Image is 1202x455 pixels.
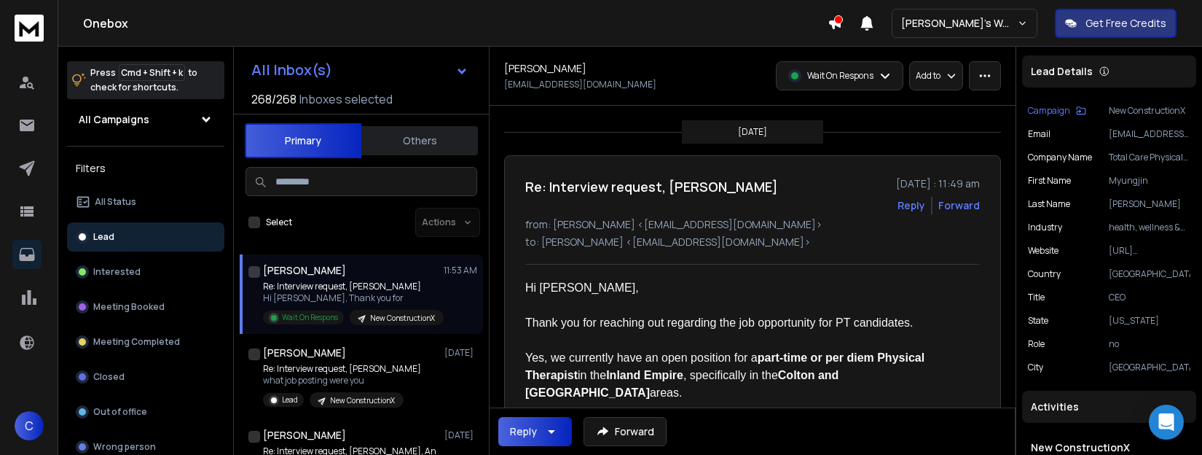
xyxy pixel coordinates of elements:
[901,16,1017,31] p: [PERSON_NAME]'s Workspace
[738,126,767,138] p: [DATE]
[1028,105,1070,117] p: Campaign
[67,327,224,357] button: Meeting Completed
[525,314,951,332] p: Thank you for reaching out regarding the job opportunity for PT candidates.
[1028,175,1071,187] p: First Name
[525,217,980,232] p: from: [PERSON_NAME] <[EMAIL_ADDRESS][DOMAIN_NAME]>
[1028,198,1070,210] p: Last Name
[1028,292,1045,303] p: title
[15,411,44,440] button: C
[263,428,346,443] h1: [PERSON_NAME]
[1109,222,1190,233] p: health, wellness & fitness
[498,417,572,446] button: Reply
[299,90,393,108] h3: Inboxes selected
[1028,315,1048,327] p: State
[93,371,125,383] p: Closed
[504,61,586,76] h1: [PERSON_NAME]
[807,70,873,82] p: Wait On Respons
[1028,105,1086,117] button: Campaign
[119,64,185,81] span: Cmd + Shift + k
[79,112,149,127] h1: All Campaigns
[1109,268,1190,280] p: [GEOGRAPHIC_DATA]
[263,346,346,360] h1: [PERSON_NAME]
[1028,245,1058,257] p: website
[266,217,292,228] label: Select
[606,369,683,381] strong: Inland Empire
[83,15,828,32] h1: Onebox
[93,301,165,313] p: Meeting Booked
[282,312,338,323] p: Wait On Respons
[67,292,224,322] button: Meeting Booked
[510,424,537,439] div: Reply
[1149,405,1184,440] div: Open Intercom Messenger
[525,235,980,249] p: to: [PERSON_NAME] <[EMAIL_ADDRESS][DOMAIN_NAME]>
[1031,440,1187,455] h1: New ConstructionX
[444,429,477,441] p: [DATE]
[1031,64,1093,79] p: Lead Details
[93,266,141,278] p: Interested
[240,55,480,85] button: All Inbox(s)
[897,198,925,213] button: Reply
[1109,338,1190,350] p: no
[1055,9,1177,38] button: Get Free Credits
[504,79,656,90] p: [EMAIL_ADDRESS][DOMAIN_NAME]
[67,158,224,179] h3: Filters
[1022,391,1196,423] div: Activities
[93,441,156,453] p: Wrong person
[1109,152,1190,163] p: Total Care Physical Therapy
[1109,128,1190,140] p: [EMAIL_ADDRESS][DOMAIN_NAME]
[1028,128,1050,140] p: Email
[1109,175,1190,187] p: Myungjin
[1028,338,1045,350] p: role
[67,362,224,392] button: Closed
[525,349,951,402] p: Yes, we currently have an open position for a in the , specifically in the areas.
[90,66,197,95] p: Press to check for shortcuts.
[263,363,421,375] p: Re: Interview request, [PERSON_NAME]
[584,417,667,446] button: Forward
[15,15,44,42] img: logo
[444,347,477,359] p: [DATE]
[1109,198,1190,210] p: [PERSON_NAME]
[525,279,951,297] p: Hi [PERSON_NAME],
[938,198,980,213] div: Forward
[67,222,224,252] button: Lead
[251,63,332,77] h1: All Inbox(s)
[263,281,438,292] p: Re: Interview request, [PERSON_NAME]
[67,397,224,427] button: Out of office
[1109,292,1190,303] p: CEO
[251,90,296,108] span: 268 / 268
[245,123,361,158] button: Primary
[330,395,395,406] p: New ConstructionX
[67,105,224,134] button: All Campaigns
[263,375,421,386] p: what job posting were you
[444,265,477,276] p: 11:53 AM
[93,231,114,243] p: Lead
[1028,268,1061,280] p: Country
[1028,152,1092,163] p: Company Name
[93,336,180,348] p: Meeting Completed
[1109,362,1190,373] p: [GEOGRAPHIC_DATA]
[1085,16,1166,31] p: Get Free Credits
[916,70,940,82] p: Add to
[282,394,298,405] p: Lead
[1109,315,1190,327] p: [US_STATE]
[1109,245,1190,257] p: [URL][DOMAIN_NAME]
[525,176,778,197] h1: Re: Interview request, [PERSON_NAME]
[263,292,438,304] p: Hi [PERSON_NAME], Thank you for
[1028,362,1043,373] p: City
[93,406,147,418] p: Out of office
[1109,105,1190,117] p: New ConstructionX
[370,313,435,324] p: New ConstructionX
[1028,222,1062,233] p: industry
[263,263,346,278] h1: [PERSON_NAME]
[95,196,136,208] p: All Status
[67,257,224,287] button: Interested
[67,187,224,217] button: All Status
[896,176,980,191] p: [DATE] : 11:49 am
[361,125,478,157] button: Others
